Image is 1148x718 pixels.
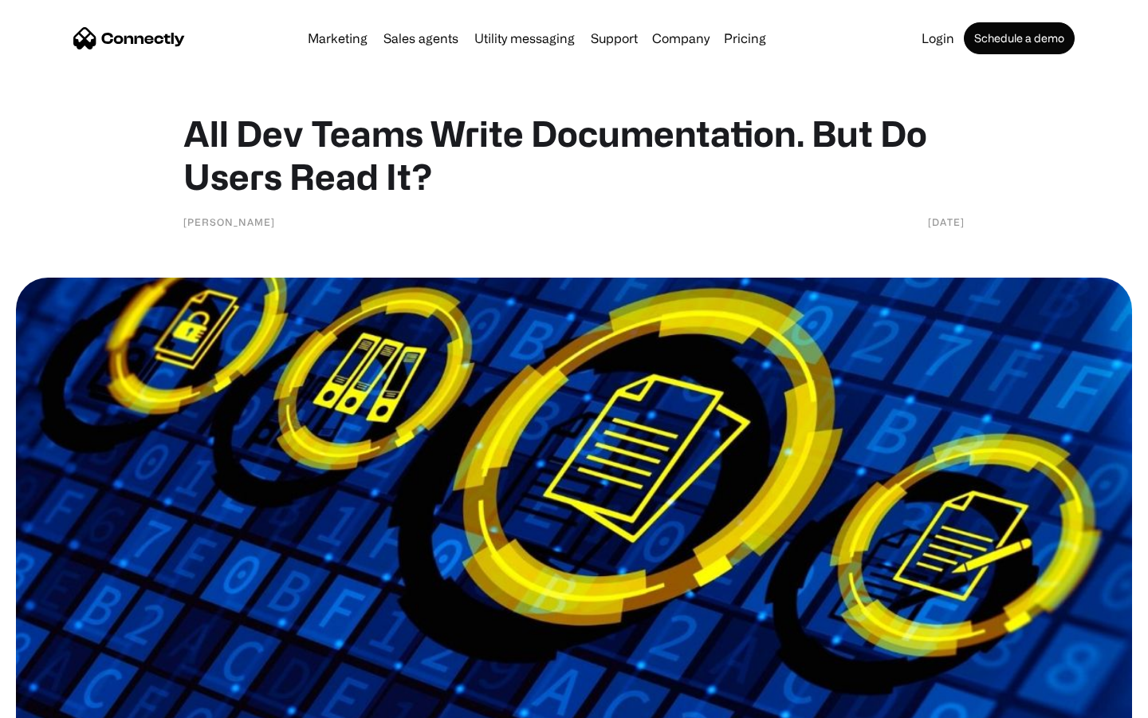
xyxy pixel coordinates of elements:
[301,32,374,45] a: Marketing
[468,32,581,45] a: Utility messaging
[964,22,1075,54] a: Schedule a demo
[377,32,465,45] a: Sales agents
[32,690,96,712] ul: Language list
[16,690,96,712] aside: Language selected: English
[652,27,710,49] div: Company
[183,214,275,230] div: [PERSON_NAME]
[183,112,965,198] h1: All Dev Teams Write Documentation. But Do Users Read It?
[928,214,965,230] div: [DATE]
[915,32,961,45] a: Login
[584,32,644,45] a: Support
[717,32,773,45] a: Pricing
